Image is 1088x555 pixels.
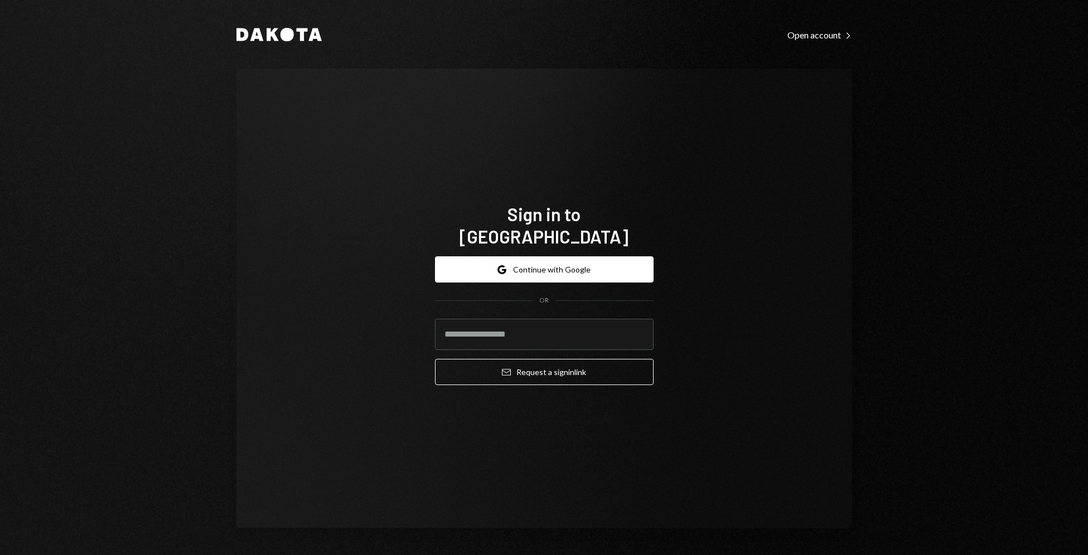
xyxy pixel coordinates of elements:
div: Open account [787,30,852,41]
h1: Sign in to [GEOGRAPHIC_DATA] [435,203,654,247]
div: OR [539,296,549,305]
button: Request a signinlink [435,359,654,385]
button: Continue with Google [435,256,654,283]
a: Open account [787,28,852,41]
